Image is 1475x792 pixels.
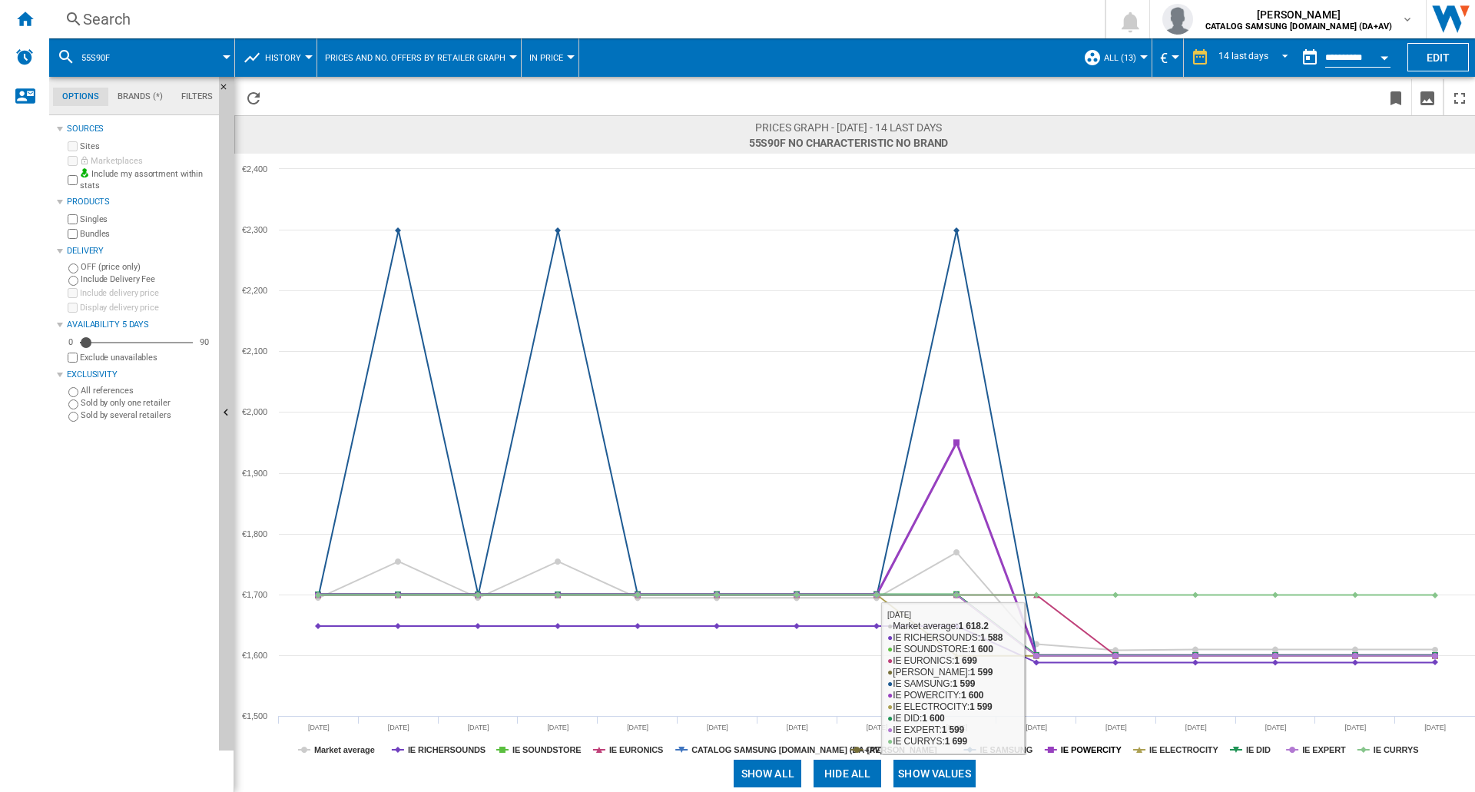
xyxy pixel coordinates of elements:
input: Sites [68,141,78,151]
span: Prices graph - [DATE] - 14 last days [749,120,949,135]
tspan: [DATE] [547,724,568,731]
span: [PERSON_NAME] [1205,7,1392,22]
span: 55S90F No characteristic No brand [749,135,949,151]
div: 14 last days [1218,51,1268,61]
input: OFF (price only) [68,263,78,273]
tspan: €2,100 [242,346,267,356]
tspan: IE SOUNDSTORE [512,745,582,754]
div: Availability 5 Days [67,319,213,331]
div: Exclusivity [67,369,213,381]
input: Include my assortment within stats [68,171,78,190]
tspan: [DATE] [707,724,728,731]
div: History [243,38,309,77]
tspan: [DATE] [867,724,888,731]
button: Hide all [814,760,881,787]
tspan: CATALOG SAMSUNG [DOMAIN_NAME] (DA+AV) [691,745,883,754]
tspan: IE RICHERSOUNDS [408,745,486,754]
label: Bundles [80,228,213,240]
tspan: IE CURRYS [1374,745,1419,754]
tspan: [DATE] [468,724,489,731]
img: alerts-logo.svg [15,48,34,66]
tspan: [DATE] [787,724,808,731]
tspan: €2,000 [242,407,267,416]
input: Singles [68,214,78,224]
tspan: IE POWERCITY [1061,745,1122,754]
button: Hide [219,77,237,104]
button: € [1160,38,1175,77]
button: Download as image [1412,79,1443,115]
label: Marketplaces [80,155,213,167]
input: Sold by several retailers [68,412,78,422]
div: Sources [67,123,213,135]
input: Include Delivery Fee [68,276,78,286]
tspan: [DATE] [946,724,967,731]
md-tab-item: Filters [172,88,222,106]
label: Include Delivery Fee [81,273,213,285]
span: ALL (13) [1104,53,1136,63]
md-tab-item: Brands (*) [108,88,172,106]
button: Hide [219,77,234,751]
tspan: [DATE] [1265,724,1287,731]
button: ALL (13) [1104,38,1144,77]
input: Include delivery price [68,288,78,298]
label: Sites [80,141,213,152]
img: profile.jpg [1162,4,1193,35]
input: Marketplaces [68,156,78,166]
button: History [265,38,309,77]
tspan: [DATE] [1424,724,1446,731]
div: 90 [196,336,213,348]
div: In price [529,38,571,77]
span: € [1160,50,1168,66]
tspan: IE ELECTROCITY [1149,745,1218,754]
button: Prices and No. offers by retailer graph [325,38,513,77]
md-tab-item: Options [53,88,108,106]
input: Sold by only one retailer [68,399,78,409]
div: Products [67,196,213,208]
tspan: [DATE] [1185,724,1207,731]
tspan: €2,300 [242,225,267,234]
label: Include delivery price [80,287,213,299]
button: md-calendar [1294,42,1325,73]
tspan: [DATE] [627,724,648,731]
tspan: €2,200 [242,286,267,295]
b: CATALOG SAMSUNG [DOMAIN_NAME] (DA+AV) [1205,22,1392,31]
button: Reload [238,79,269,115]
label: Include my assortment within stats [80,168,213,192]
div: Delivery [67,245,213,257]
tspan: €1,700 [242,590,267,599]
label: Display delivery price [80,302,213,313]
label: Exclude unavailables [80,352,213,363]
tspan: IE EXPERT [1302,745,1346,754]
button: 55S90F [81,38,125,77]
div: ALL (13) [1083,38,1144,77]
tspan: [DATE] [1026,724,1047,731]
input: Bundles [68,229,78,239]
label: Sold by only one retailer [81,397,213,409]
button: Edit [1407,43,1469,71]
span: 55S90F [81,53,110,63]
label: OFF (price only) [81,261,213,273]
input: All references [68,387,78,397]
tspan: €2,400 [242,164,267,174]
button: Maximize [1444,79,1475,115]
span: In price [529,53,563,63]
tspan: IE DID [1246,745,1271,754]
button: Bookmark this report [1381,79,1411,115]
tspan: IE EURONICS [609,745,663,754]
input: Display delivery price [68,303,78,313]
tspan: €1,800 [242,529,267,538]
tspan: [PERSON_NAME] [867,745,937,754]
button: Show values [893,760,976,787]
button: Open calendar [1371,41,1398,69]
label: All references [81,385,213,396]
tspan: [DATE] [308,724,330,731]
tspan: IE SAMSUNG [979,745,1032,754]
span: Prices and No. offers by retailer graph [325,53,505,63]
div: 0 [65,336,77,348]
tspan: [DATE] [1344,724,1366,731]
tspan: €1,900 [242,469,267,478]
tspan: €1,600 [242,651,267,660]
span: History [265,53,301,63]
